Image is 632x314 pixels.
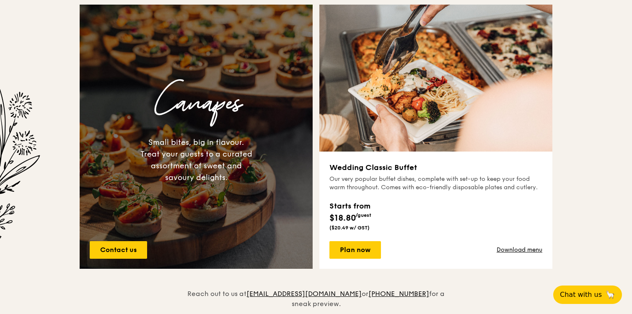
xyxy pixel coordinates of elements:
[86,77,306,130] h3: Canapes
[497,246,542,254] a: Download menu
[246,290,362,298] a: [EMAIL_ADDRESS][DOMAIN_NAME]
[329,200,371,224] div: $18.80
[182,269,450,309] div: Reach out to us at or for a sneak preview.
[553,286,622,304] button: Chat with us🦙
[329,162,542,173] h3: Wedding Classic Buffet
[329,224,371,231] div: ($20.49 w/ GST)
[329,175,542,192] div: Our very popular buffet dishes, complete with set-up to keep your food warm throughout. Comes wit...
[329,200,371,212] div: Starts from
[560,290,602,300] span: Chat with us
[319,5,552,152] img: grain-wedding-classic-buffet-thumbnail.jpg
[90,241,147,259] a: Contact us
[329,241,381,259] a: Plan now
[368,290,429,298] a: [PHONE_NUMBER]
[140,136,252,183] div: Small bites, big in flavour. Treat your guests to a curated assortment of sweet and savoury delig...
[355,212,371,218] span: /guest
[605,290,615,300] span: 🦙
